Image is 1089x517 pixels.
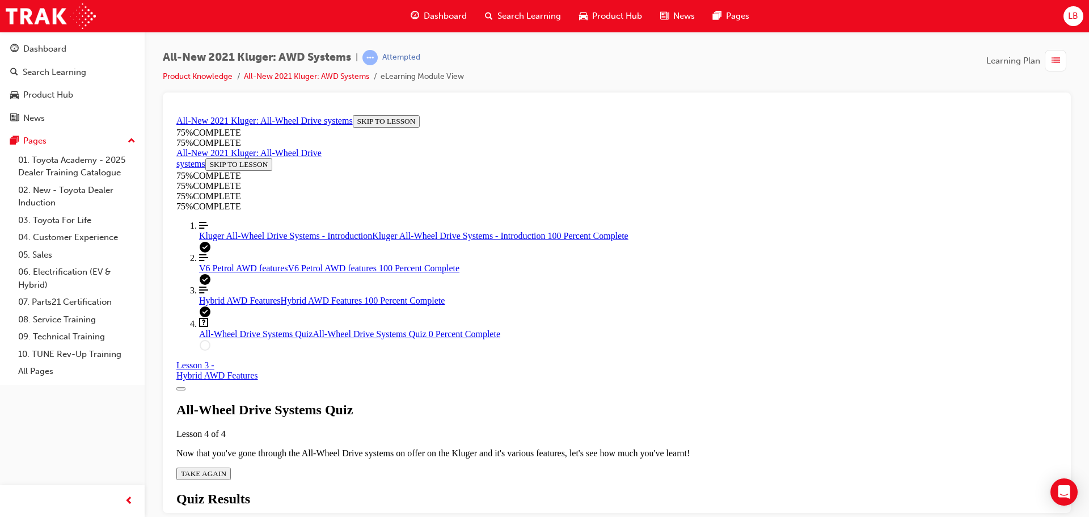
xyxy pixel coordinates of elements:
[5,5,181,15] a: All-New 2021 Kluger: All-Wheel Drive systems
[9,359,54,367] span: TAKE AGAIN
[27,120,200,130] span: Kluger All-Wheel Drive Systems - Introduction
[726,10,749,23] span: Pages
[163,51,351,64] span: All-New 2021 Kluger: AWD Systems
[424,10,467,23] span: Dashboard
[27,175,885,195] a: Hybrid AWD Features 100 Percent Complete
[713,9,721,23] span: pages-icon
[1063,6,1083,26] button: LB
[14,246,140,264] a: 05. Sales
[125,494,133,508] span: prev-icon
[651,5,704,28] a: news-iconNews
[5,131,140,152] button: Pages
[23,134,47,148] div: Pages
[23,66,86,79] div: Search Learning
[5,250,86,270] div: Lesson 3 -
[10,90,19,100] span: car-icon
[181,5,248,17] button: SKIP TO LESSON
[14,328,140,346] a: 09. Technical Training
[109,185,273,195] span: Hybrid AWD Features 100 Percent Complete
[5,81,885,91] div: 75 % COMPLETE
[27,153,116,162] span: V6 Petrol AWD features
[5,37,163,81] section: Course Information
[381,70,464,83] li: eLearning Module View
[485,9,493,23] span: search-icon
[23,112,45,125] div: News
[27,218,141,228] span: All-Wheel Drive Systems Quiz
[5,39,140,60] a: Dashboard
[33,48,101,60] button: SKIP TO LESSON
[23,89,73,102] div: Product Hub
[14,311,140,329] a: 08. Service Training
[579,9,588,23] span: car-icon
[402,5,476,28] a: guage-iconDashboard
[14,346,140,363] a: 10. TUNE Rev-Up Training
[23,43,66,56] div: Dashboard
[27,207,885,229] a: All-Wheel Drive Systems Quiz 0 Percent Complete
[1050,478,1078,506] div: Open Intercom Messenger
[5,108,140,129] a: News
[5,36,140,131] button: DashboardSearch LearningProduct HubNews
[5,5,885,37] section: Course Information
[5,91,885,101] div: 75 % COMPLETE
[5,110,885,241] nav: Course Outline
[27,185,109,195] span: Hybrid AWD Features
[570,5,651,28] a: car-iconProduct Hub
[660,9,669,23] span: news-icon
[14,263,140,293] a: 06. Electrification (EV & Hybrid)
[5,37,150,58] a: All-New 2021 Kluger: All-Wheel Drive systems
[244,72,369,81] a: All-New 2021 Kluger: AWD Systems
[14,363,140,380] a: All Pages
[5,60,163,70] div: 75 % COMPLETE
[704,5,758,28] a: pages-iconPages
[27,142,885,163] a: V6 Petrol AWD features 100 Percent Complete
[356,51,358,64] span: |
[382,52,420,63] div: Attempted
[116,153,288,162] span: V6 Petrol AWD features 100 Percent Complete
[14,152,140,182] a: 01. Toyota Academy - 2025 Dealer Training Catalogue
[10,136,19,146] span: pages-icon
[10,44,19,54] span: guage-icon
[986,50,1071,72] button: Learning Plan
[5,292,885,307] div: All-Wheel Drive Systems Quiz
[5,381,885,396] h1: Quiz Results
[6,3,96,29] img: Trak
[5,260,86,270] div: Hybrid AWD Features
[10,68,18,78] span: search-icon
[5,62,140,83] a: Search Learning
[5,5,885,241] section: Course Overview
[5,85,140,106] a: Product Hub
[592,10,642,23] span: Product Hub
[14,212,140,229] a: 03. Toyota For Life
[5,357,59,369] button: TAKE AGAIN
[986,54,1040,68] span: Learning Plan
[14,182,140,212] a: 02. New - Toyota Dealer Induction
[5,338,885,348] p: Now that you've gone through the All-Wheel Drive systems on offer on the Kluger and it's various ...
[141,218,328,228] span: All-Wheel Drive Systems Quiz 0 Percent Complete
[1068,10,1078,23] span: LB
[5,276,14,280] button: Toggle Course Overview
[5,27,885,37] div: 75 % COMPLETE
[163,72,233,81] a: Product Knowledge
[497,10,561,23] span: Search Learning
[476,5,570,28] a: search-iconSearch Learning
[673,10,695,23] span: News
[200,120,456,130] span: Kluger All-Wheel Drive Systems - Introduction 100 Percent Complete
[1052,54,1060,68] span: list-icon
[5,17,885,27] div: 75 % COMPLETE
[5,318,885,329] div: Lesson 4 of 4
[362,50,378,65] span: learningRecordVerb_ATTEMPT-icon
[411,9,419,23] span: guage-icon
[10,114,19,124] span: news-icon
[14,293,140,311] a: 07. Parts21 Certification
[5,70,163,81] div: 75 % COMPLETE
[14,229,140,246] a: 04. Customer Experience
[128,134,136,149] span: up-icon
[27,110,885,131] a: Kluger All-Wheel Drive Systems - Introduction 100 Percent Complete
[5,250,86,270] a: Lesson 3 - Hybrid AWD Features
